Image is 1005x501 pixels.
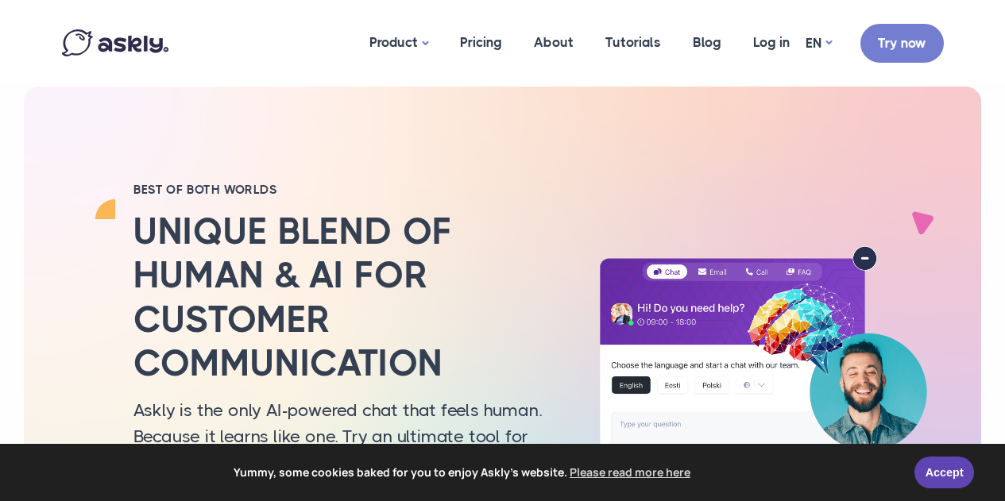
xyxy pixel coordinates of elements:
h2: Unique blend of human & AI for customer communication [133,210,562,385]
a: Pricing [444,4,518,81]
a: EN [806,32,832,55]
img: Askly [62,29,168,56]
h2: BEST OF BOTH WORLDS [133,182,562,198]
a: Tutorials [589,4,677,81]
a: Blog [677,4,737,81]
a: Accept [914,457,974,488]
a: Try now [860,24,944,63]
a: Log in [737,4,806,81]
a: learn more about cookies [567,461,693,484]
span: Yummy, some cookies baked for you to enjoy Askly's website. [23,461,903,484]
a: About [518,4,589,81]
a: Product [354,4,444,83]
